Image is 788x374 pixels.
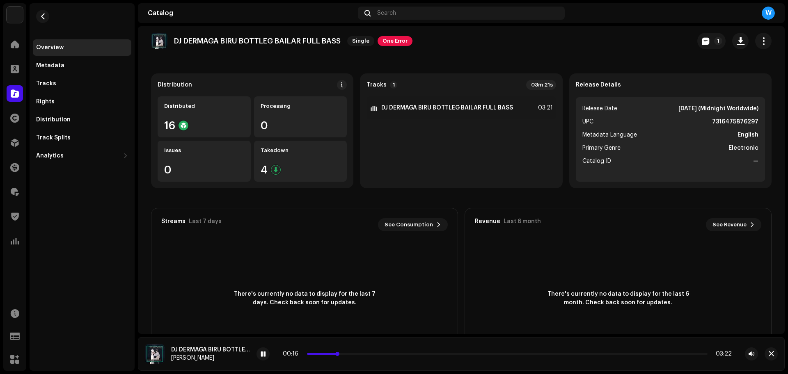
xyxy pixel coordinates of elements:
[174,37,341,46] p: DJ DERMAGA BIRU BOTTLEG BAILAR FULL BASS
[347,36,374,46] span: Single
[378,36,412,46] span: One Error
[36,80,56,87] div: Tracks
[33,148,131,164] re-m-nav-dropdown: Analytics
[36,135,71,141] div: Track Splits
[33,130,131,146] re-m-nav-item: Track Splits
[36,153,64,159] div: Analytics
[36,62,64,69] div: Metadata
[261,147,341,154] div: Takedown
[151,33,167,49] img: ad050367-a51c-4049-b7bf-27b870c3baa7
[385,217,433,233] span: See Consumption
[504,218,541,225] div: Last 6 month
[33,93,131,110] re-m-nav-item: Rights
[33,112,131,128] re-m-nav-item: Distribution
[283,351,304,357] div: 00:16
[33,75,131,92] re-m-nav-item: Tracks
[381,105,513,111] strong: DJ DERMAGA BIRU BOTTLEG BAILAR FULL BASS
[544,290,692,307] span: There's currently no data to display for the last 6 month. Check back soon for updates.
[171,347,250,353] div: DJ DERMAGA BIRU BOTTLEG BAILAR FULL BASS
[164,147,244,154] div: Issues
[161,218,186,225] div: Streams
[33,57,131,74] re-m-nav-item: Metadata
[714,37,722,45] p-badge: 1
[148,10,355,16] div: Catalog
[582,130,637,140] span: Metadata Language
[535,103,553,113] div: 03:21
[231,290,378,307] span: There's currently no data to display for the last 7 days. Check back soon for updates.
[33,39,131,56] re-m-nav-item: Overview
[145,344,165,364] img: ad050367-a51c-4049-b7bf-27b870c3baa7
[706,218,761,231] button: See Revenue
[582,156,611,166] span: Catalog ID
[7,7,23,23] img: 64f15ab7-a28a-4bb5-a164-82594ec98160
[171,355,250,361] div: [PERSON_NAME]
[678,104,758,114] strong: [DATE] (Midnight Worldwide)
[697,33,726,49] button: 1
[377,10,396,16] span: Search
[711,351,732,357] div: 03:22
[36,98,55,105] div: Rights
[753,156,758,166] strong: —
[378,218,448,231] button: See Consumption
[712,217,747,233] span: See Revenue
[582,117,593,127] span: UPC
[164,103,244,109] div: Distributed
[189,218,222,225] div: Last 7 days
[582,143,621,153] span: Primary Genre
[261,103,341,109] div: Processing
[728,143,758,153] strong: Electronic
[36,44,64,51] div: Overview
[762,7,775,20] div: W
[36,116,71,123] div: Distribution
[582,104,617,114] span: Release Date
[712,117,758,127] strong: 7316475876297
[738,130,758,140] strong: English
[475,218,500,225] div: Revenue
